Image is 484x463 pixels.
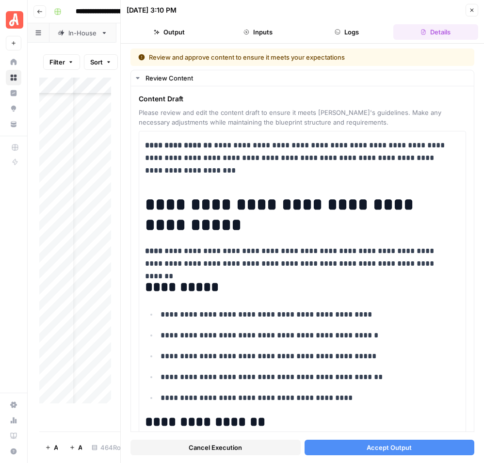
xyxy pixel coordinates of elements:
[215,24,300,40] button: Inputs
[305,440,475,455] button: Accept Output
[305,24,389,40] button: Logs
[367,443,412,452] span: Accept Output
[6,54,21,70] a: Home
[6,8,21,32] button: Workspace: Angi
[49,57,65,67] span: Filter
[6,11,23,29] img: Angi Logo
[393,24,478,40] button: Details
[6,428,21,444] a: Learning Hub
[6,444,21,459] button: Help + Support
[139,108,466,127] span: Please review and edit the content draft to ensure it meets [PERSON_NAME]'s guidelines. Make any ...
[138,52,406,62] div: Review and approve content to ensure it meets your expectations
[6,70,21,85] a: Browse
[90,57,103,67] span: Sort
[127,24,211,40] button: Output
[127,5,177,15] div: [DATE] 3:10 PM
[130,440,301,455] button: Cancel Execution
[131,70,474,86] button: Review Content
[88,440,133,455] div: 464 Rows
[54,443,58,452] span: Add Row
[6,413,21,428] a: Usage
[64,440,88,455] button: Add 10 Rows
[6,101,21,116] a: Opportunities
[189,443,242,452] span: Cancel Execution
[78,443,82,452] span: Add 10 Rows
[6,85,21,101] a: Insights
[68,28,97,38] div: In-House
[43,54,80,70] button: Filter
[84,54,118,70] button: Sort
[6,116,21,132] a: Your Data
[49,23,116,43] a: In-House
[145,73,468,83] div: Review Content
[39,440,64,455] button: Add Row
[139,94,466,104] span: Content Draft
[6,397,21,413] a: Settings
